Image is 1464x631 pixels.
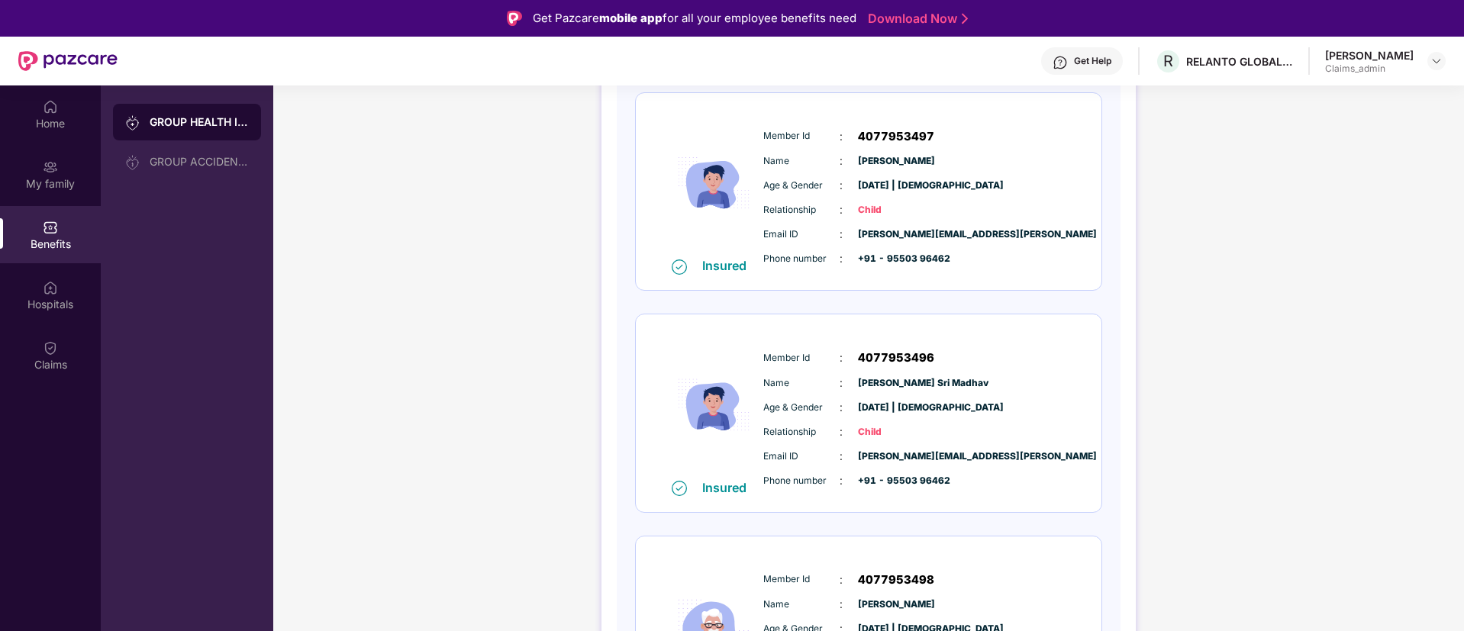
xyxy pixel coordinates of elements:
[868,11,963,27] a: Download Now
[962,11,968,27] img: Stroke
[599,11,663,25] strong: mobile app
[1053,55,1068,70] img: svg+xml;base64,PHN2ZyBpZD0iSGVscC0zMngzMiIgeG1sbnM9Imh0dHA6Ly93d3cudzMub3JnLzIwMDAvc3ZnIiB3aWR0aD...
[1163,52,1173,70] span: R
[18,51,118,71] img: New Pazcare Logo
[507,11,522,26] img: Logo
[1325,63,1414,75] div: Claims_admin
[533,9,856,27] div: Get Pazcare for all your employee benefits need
[1325,48,1414,63] div: [PERSON_NAME]
[1430,55,1443,67] img: svg+xml;base64,PHN2ZyBpZD0iRHJvcGRvd24tMzJ4MzIiIHhtbG5zPSJodHRwOi8vd3d3LnczLm9yZy8yMDAwL3N2ZyIgd2...
[1186,54,1293,69] div: RELANTO GLOBAL PRIVATE LIMITED
[1074,55,1111,67] div: Get Help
